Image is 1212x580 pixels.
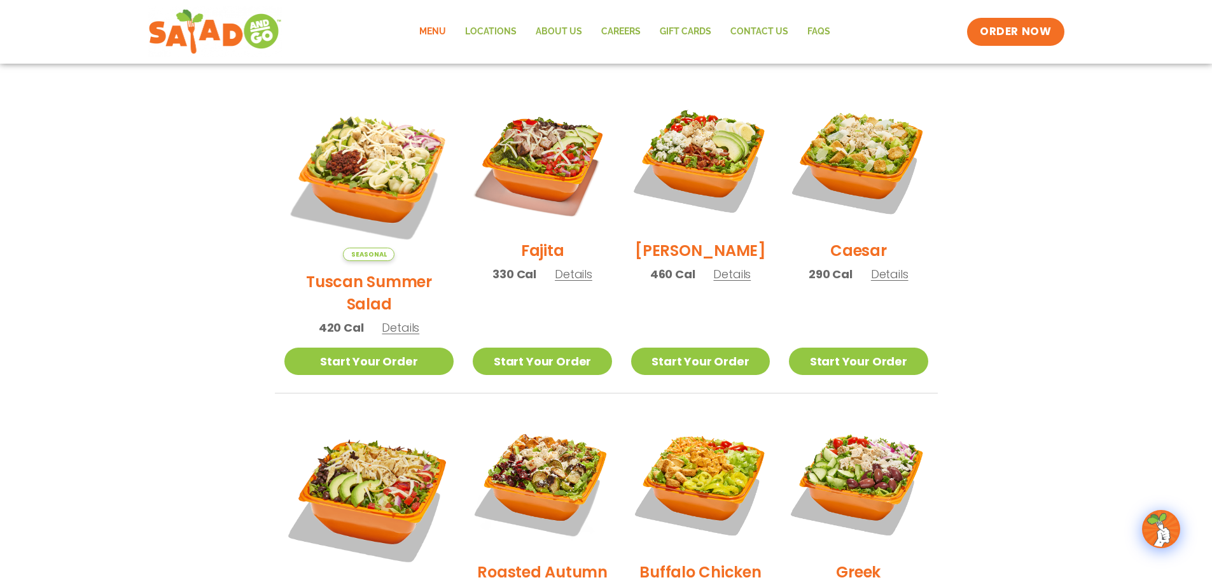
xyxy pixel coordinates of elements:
img: new-SAG-logo-768×292 [148,6,282,57]
img: Product photo for Caesar Salad [789,91,928,230]
span: Details [555,266,592,282]
span: ORDER NOW [980,24,1051,39]
span: Seasonal [343,248,394,261]
img: Product photo for Greek Salad [789,413,928,551]
a: Locations [456,17,526,46]
a: FAQs [798,17,840,46]
a: GIFT CARDS [650,17,721,46]
span: 420 Cal [319,319,364,336]
span: Details [871,266,909,282]
span: Details [713,266,751,282]
h2: Fajita [521,239,564,262]
span: Details [382,320,419,336]
img: Product photo for Tuscan Summer Salad [284,91,454,261]
img: Product photo for Cobb Salad [631,91,770,230]
a: Start Your Order [789,348,928,375]
a: ORDER NOW [967,18,1064,46]
h2: Caesar [830,239,887,262]
img: Product photo for Roasted Autumn Salad [473,413,611,551]
span: 290 Cal [809,265,853,283]
a: Menu [410,17,456,46]
h2: Tuscan Summer Salad [284,271,454,315]
img: Product photo for Buffalo Chicken Salad [631,413,770,551]
a: About Us [526,17,592,46]
img: wpChatIcon [1143,511,1179,547]
a: Careers [592,17,650,46]
img: Product photo for Fajita Salad [473,91,611,230]
a: Contact Us [721,17,798,46]
h2: [PERSON_NAME] [635,239,766,262]
span: 460 Cal [650,265,695,283]
a: Start Your Order [631,348,770,375]
a: Start Your Order [473,348,611,375]
nav: Menu [410,17,840,46]
span: 330 Cal [492,265,536,283]
a: Start Your Order [284,348,454,375]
